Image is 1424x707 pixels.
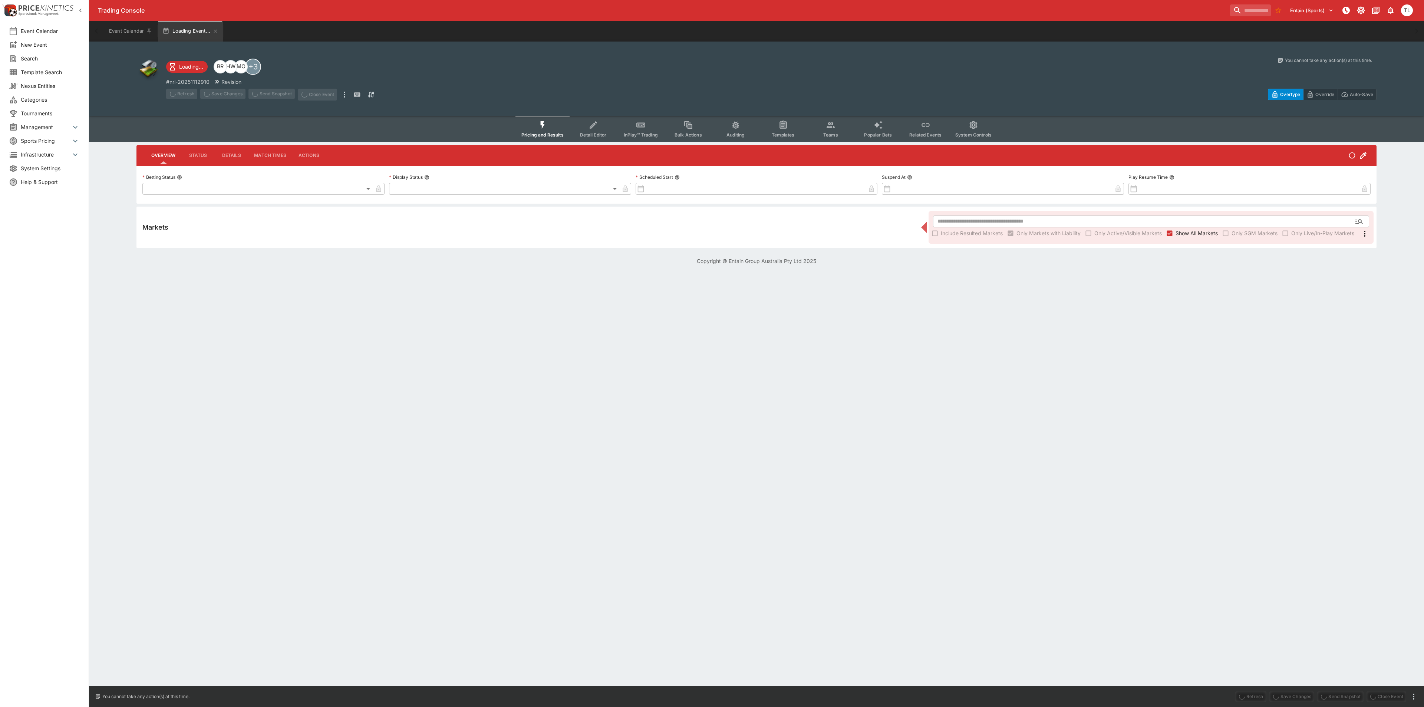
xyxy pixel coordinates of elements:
[1401,4,1413,16] div: Trent Lewis
[882,174,906,180] p: Suspend At
[941,229,1003,237] span: Include Resulted Markets
[21,96,80,103] span: Categories
[1285,57,1372,64] p: You cannot take any action(s) at this time.
[389,174,423,180] p: Display Status
[136,57,160,81] img: other.png
[1384,4,1397,17] button: Notifications
[1315,91,1334,98] p: Override
[1354,4,1368,17] button: Toggle light/dark mode
[1280,91,1300,98] p: Overtype
[215,147,248,164] button: Details
[1338,89,1377,100] button: Auto-Save
[21,178,80,186] span: Help & Support
[98,7,1227,14] div: Trading Console
[624,132,658,138] span: InPlay™ Trading
[292,147,326,164] button: Actions
[166,78,210,86] p: Copy To Clipboard
[521,132,564,138] span: Pricing and Results
[19,5,73,11] img: PriceKinetics
[1339,4,1353,17] button: NOT Connected to PK
[1369,4,1382,17] button: Documentation
[21,82,80,90] span: Nexus Entities
[1128,174,1168,180] p: Play Resume Time
[823,132,838,138] span: Teams
[1286,4,1338,16] button: Select Tenant
[1268,89,1303,100] button: Overtype
[2,3,17,18] img: PriceKinetics Logo
[145,147,181,164] button: Overview
[21,68,80,76] span: Template Search
[181,147,215,164] button: Status
[21,41,80,49] span: New Event
[224,60,237,73] div: Harry Walker
[21,55,80,62] span: Search
[21,164,80,172] span: System Settings
[580,132,606,138] span: Detail Editor
[248,147,292,164] button: Match Times
[142,223,168,231] h5: Markets
[909,132,942,138] span: Related Events
[1409,692,1418,701] button: more
[1352,215,1366,228] button: Open
[907,175,912,180] button: Suspend At
[142,174,175,180] p: Betting Status
[1399,2,1415,19] button: Trent Lewis
[1350,91,1373,98] p: Auto-Save
[102,693,189,700] p: You cannot take any action(s) at this time.
[21,137,71,145] span: Sports Pricing
[21,27,80,35] span: Event Calendar
[515,116,998,142] div: Event type filters
[221,78,241,86] p: Revision
[89,257,1424,265] p: Copyright © Entain Group Australia Pty Ltd 2025
[1094,229,1162,237] span: Only Active/Visible Markets
[955,132,992,138] span: System Controls
[726,132,745,138] span: Auditing
[1232,229,1278,237] span: Only SGM Markets
[1016,229,1081,237] span: Only Markets with Liability
[1268,89,1377,100] div: Start From
[234,60,248,73] div: Mark O'Loughlan
[21,151,71,158] span: Infrastructure
[340,89,349,101] button: more
[1303,89,1338,100] button: Override
[424,175,429,180] button: Display Status
[21,109,80,117] span: Tournaments
[1169,175,1174,180] button: Play Resume Time
[675,132,702,138] span: Bulk Actions
[179,63,203,70] p: Loading...
[675,175,680,180] button: Scheduled Start
[245,59,261,75] div: +3
[105,21,156,42] button: Event Calendar
[177,175,182,180] button: Betting Status
[214,60,227,73] div: Ben Raymond
[158,21,223,42] button: Loading Event...
[1272,4,1284,16] button: No Bookmarks
[1176,229,1218,237] span: Show All Markets
[772,132,794,138] span: Templates
[1230,4,1271,16] input: search
[1291,229,1354,237] span: Only Live/In-Play Markets
[21,123,71,131] span: Management
[864,132,892,138] span: Popular Bets
[19,12,59,16] img: Sportsbook Management
[636,174,673,180] p: Scheduled Start
[1360,229,1369,238] svg: More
